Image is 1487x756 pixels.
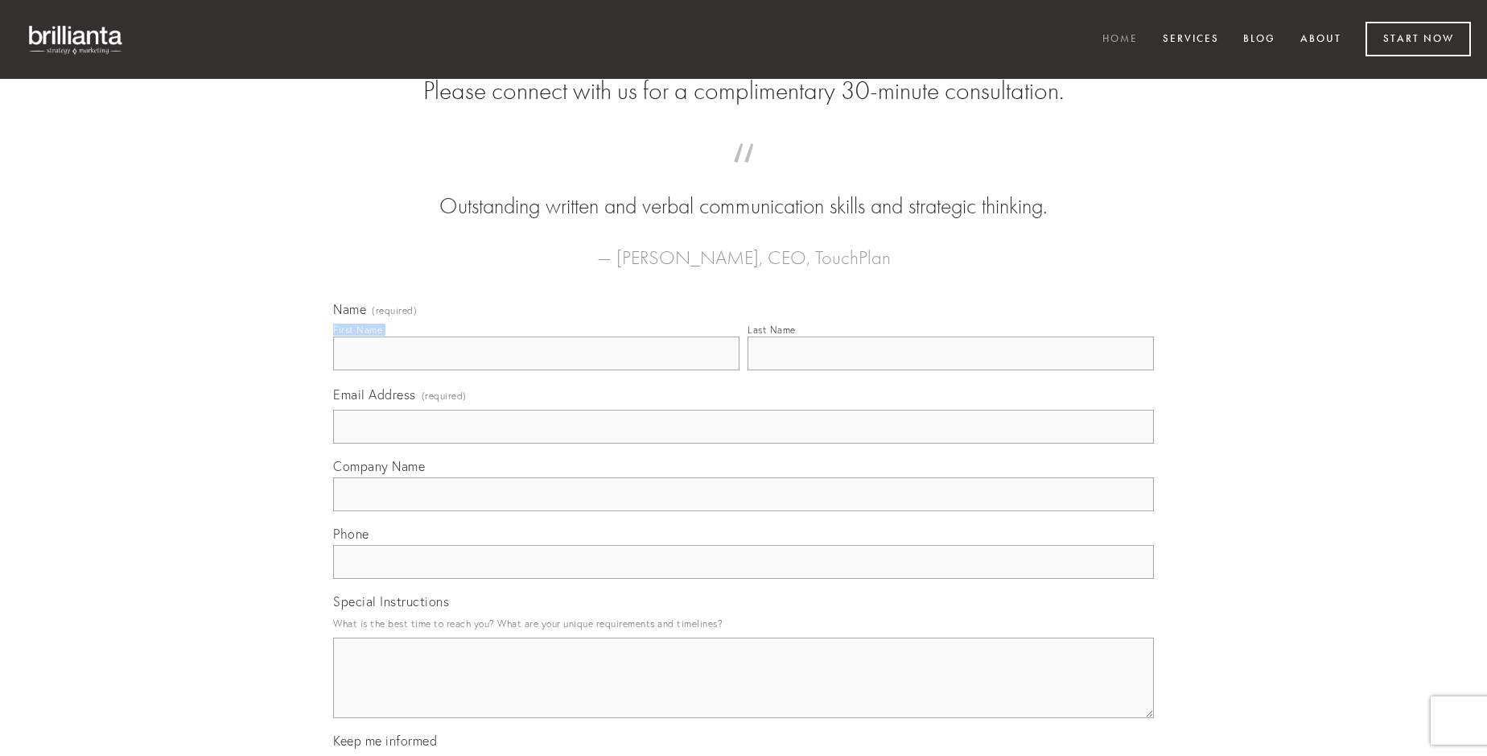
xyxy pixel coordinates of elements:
a: Blog [1233,27,1286,53]
a: Start Now [1365,22,1471,56]
a: Services [1152,27,1230,53]
span: Keep me informed [333,733,437,749]
span: (required) [372,306,417,316]
span: Phone [333,526,369,542]
div: Last Name [748,324,796,336]
blockquote: Outstanding written and verbal communication skills and strategic thinking. [359,159,1128,222]
span: Company Name [333,458,425,474]
span: (required) [422,385,467,407]
div: First Name [333,324,382,336]
span: Name [333,301,366,317]
img: brillianta - research, strategy, marketing [16,16,137,63]
span: “ [359,159,1128,191]
span: Email Address [333,386,416,403]
h2: Please connect with us for a complimentary 30-minute consultation. [333,76,1154,106]
a: Home [1092,27,1148,53]
span: Special Instructions [333,593,449,609]
p: What is the best time to reach you? What are your unique requirements and timelines? [333,613,1154,634]
a: About [1290,27,1352,53]
figcaption: — [PERSON_NAME], CEO, TouchPlan [359,222,1128,274]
